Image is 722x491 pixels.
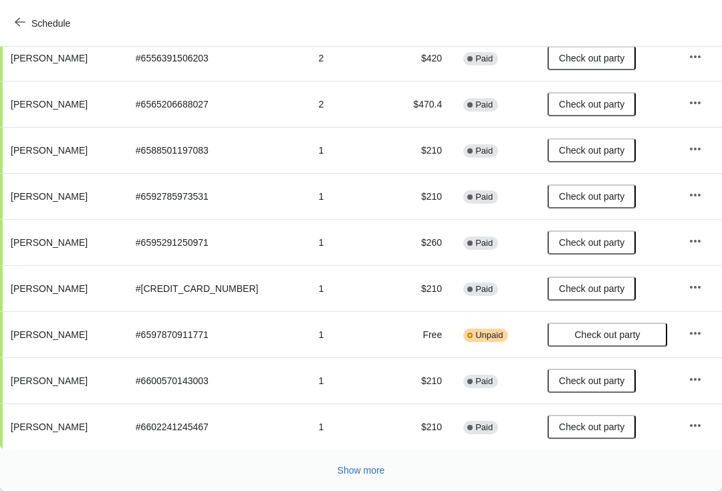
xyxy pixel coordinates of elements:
[389,35,453,81] td: $420
[389,219,453,265] td: $260
[559,145,624,156] span: Check out party
[548,184,636,208] button: Check out party
[11,329,88,340] span: [PERSON_NAME]
[308,357,390,403] td: 1
[125,219,308,265] td: # 6595291250971
[548,415,636,439] button: Check out party
[308,127,390,173] td: 1
[125,311,308,357] td: # 6597870911771
[475,376,493,387] span: Paid
[548,369,636,393] button: Check out party
[389,311,453,357] td: Free
[559,53,624,63] span: Check out party
[389,81,453,127] td: $470.4
[548,230,636,255] button: Check out party
[11,237,88,248] span: [PERSON_NAME]
[11,375,88,386] span: [PERSON_NAME]
[475,146,493,156] span: Paid
[548,323,667,347] button: Check out party
[125,265,308,311] td: # [CREDIT_CARD_NUMBER]
[125,173,308,219] td: # 6592785973531
[389,127,453,173] td: $210
[31,18,70,29] span: Schedule
[332,458,390,482] button: Show more
[559,237,624,248] span: Check out party
[548,138,636,162] button: Check out party
[389,403,453,450] td: $210
[308,35,390,81] td: 2
[125,81,308,127] td: # 6565206688027
[11,422,88,432] span: [PERSON_NAME]
[574,329,640,340] span: Check out party
[11,99,88,110] span: [PERSON_NAME]
[559,99,624,110] span: Check out party
[559,422,624,432] span: Check out party
[548,277,636,301] button: Check out party
[125,403,308,450] td: # 6602241245467
[475,192,493,202] span: Paid
[389,357,453,403] td: $210
[308,265,390,311] td: 1
[11,145,88,156] span: [PERSON_NAME]
[475,422,493,433] span: Paid
[308,81,390,127] td: 2
[548,92,636,116] button: Check out party
[11,53,88,63] span: [PERSON_NAME]
[308,173,390,219] td: 1
[308,403,390,450] td: 1
[308,311,390,357] td: 1
[559,375,624,386] span: Check out party
[7,11,81,35] button: Schedule
[475,284,493,295] span: Paid
[559,283,624,294] span: Check out party
[559,191,624,202] span: Check out party
[475,330,503,341] span: Unpaid
[338,465,385,476] span: Show more
[548,46,636,70] button: Check out party
[11,191,88,202] span: [PERSON_NAME]
[475,53,493,64] span: Paid
[11,283,88,294] span: [PERSON_NAME]
[475,100,493,110] span: Paid
[389,265,453,311] td: $210
[125,127,308,173] td: # 6588501197083
[389,173,453,219] td: $210
[125,357,308,403] td: # 6600570143003
[308,219,390,265] td: 1
[125,35,308,81] td: # 6556391506203
[475,238,493,249] span: Paid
